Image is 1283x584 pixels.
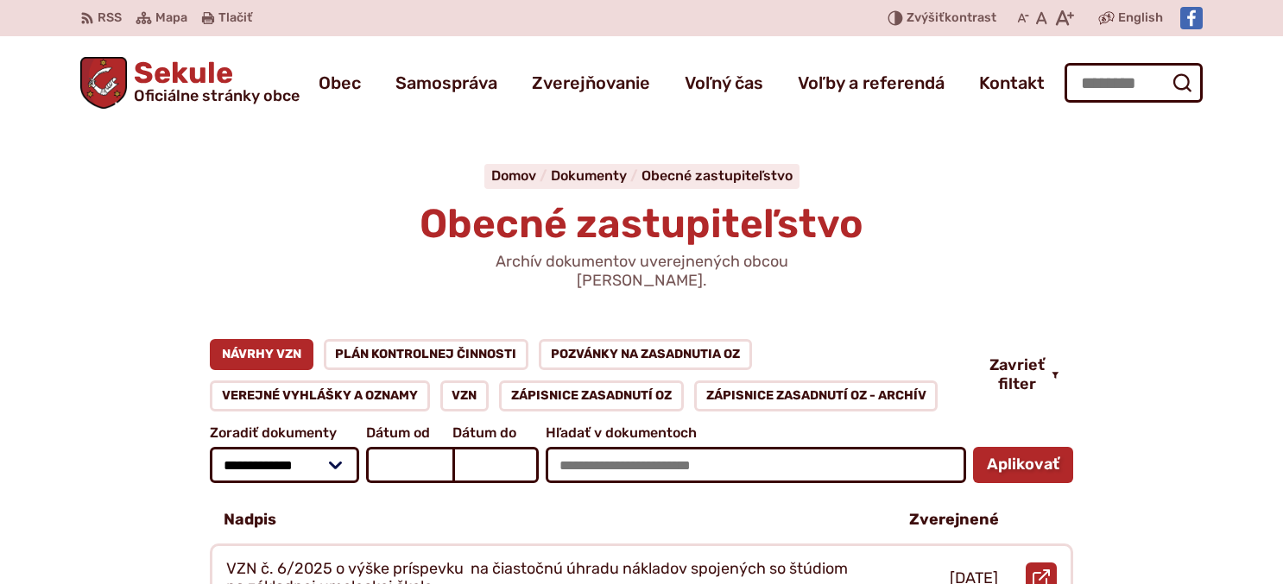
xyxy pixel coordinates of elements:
input: Hľadať v dokumentoch [546,447,966,483]
p: Nadpis [224,511,276,530]
span: Hľadať v dokumentoch [546,425,966,441]
span: Dokumenty [551,167,627,184]
a: Voľby a referendá [798,59,945,107]
span: Zoradiť dokumenty [210,425,359,441]
a: Domov [491,167,551,184]
button: Aplikovať [973,447,1073,483]
button: Zavrieť filter [976,356,1073,393]
a: Verejné vyhlášky a oznamy [210,380,430,411]
input: Dátum do [452,447,539,483]
a: Zápisnice zasadnutí OZ - ARCHÍV [694,380,939,411]
span: kontrast [907,11,996,26]
img: Prejsť na Facebook stránku [1180,7,1203,29]
p: Archív dokumentov uverejnených obcou [PERSON_NAME]. [434,253,849,290]
a: Návrhy VZN [210,339,313,370]
span: Zavrieť filter [989,356,1045,393]
a: Kontakt [979,59,1045,107]
a: VZN [440,380,490,411]
span: Sekule [127,59,300,104]
span: Oficiálne stránky obce [134,88,300,104]
span: Obecné zastupiteľstvo [420,200,863,248]
p: Zverejnené [909,511,999,530]
select: Zoradiť dokumenty [210,447,359,483]
a: Logo Sekule, prejsť na domovskú stránku. [80,57,300,109]
a: Obec [319,59,361,107]
a: Zverejňovanie [532,59,650,107]
a: Samospráva [395,59,497,107]
a: Pozvánky na zasadnutia OZ [539,339,752,370]
input: Dátum od [366,447,452,483]
img: Prejsť na domovskú stránku [80,57,127,109]
span: Dátum do [452,425,539,441]
a: Dokumenty [551,167,641,184]
a: Plán kontrolnej činnosti [324,339,529,370]
span: Mapa [155,8,187,28]
span: English [1118,8,1163,28]
a: Obecné zastupiteľstvo [641,167,793,184]
a: Zápisnice zasadnutí OZ [499,380,684,411]
span: Dátum od [366,425,452,441]
span: RSS [98,8,122,28]
span: Zvýšiť [907,10,945,25]
a: English [1115,8,1166,28]
span: Domov [491,167,536,184]
a: Voľný čas [685,59,763,107]
span: Tlačiť [218,11,252,26]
